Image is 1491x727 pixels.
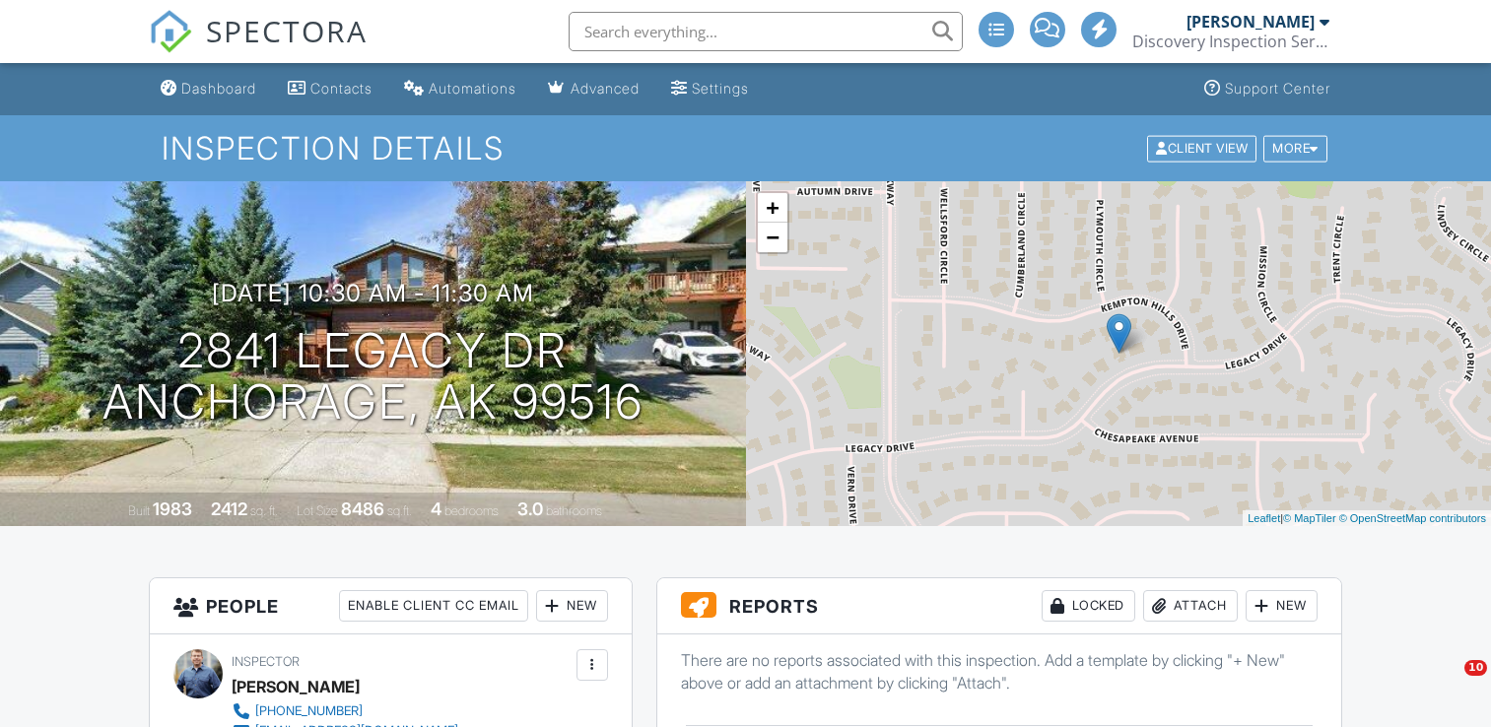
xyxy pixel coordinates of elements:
span: Lot Size [297,503,338,518]
a: Support Center [1196,71,1338,107]
img: The Best Home Inspection Software - Spectora [149,10,192,53]
div: New [536,590,608,622]
a: Zoom out [758,223,787,252]
div: Attach [1143,590,1238,622]
span: bathrooms [546,503,602,518]
div: Enable Client CC Email [339,590,528,622]
div: | [1243,510,1491,527]
span: sq.ft. [387,503,412,518]
a: Advanced [540,71,647,107]
span: bedrooms [444,503,499,518]
span: Built [128,503,150,518]
a: Leaflet [1248,512,1280,524]
div: 8486 [341,498,384,519]
a: © OpenStreetMap contributors [1339,512,1486,524]
a: Dashboard [153,71,264,107]
div: Settings [692,80,749,97]
div: 3.0 [517,498,543,519]
p: There are no reports associated with this inspection. Add a template by clicking "+ New" above or... [681,649,1318,694]
div: [PERSON_NAME] [1186,12,1315,32]
div: 4 [431,498,441,519]
span: 10 [1464,660,1487,676]
span: SPECTORA [206,10,368,51]
div: [PHONE_NUMBER] [255,703,363,719]
h1: Inspection Details [162,131,1329,165]
div: Locked [1042,590,1135,622]
div: Support Center [1225,80,1330,97]
div: 2412 [211,498,247,519]
h3: Reports [657,578,1341,634]
div: Automations [429,80,516,97]
a: © MapTiler [1283,512,1336,524]
a: [PHONE_NUMBER] [232,701,458,721]
a: Contacts [280,71,380,107]
div: More [1263,135,1327,162]
div: Dashboard [181,80,256,97]
input: Search everything... [569,12,963,51]
span: Inspector [232,654,300,669]
h1: 2841 Legacy Dr Anchorage, AK 99516 [102,325,644,430]
div: Discovery Inspection Services [1132,32,1329,51]
iframe: Intercom live chat [1424,660,1471,707]
a: Client View [1145,140,1261,155]
a: Zoom in [758,193,787,223]
div: New [1246,590,1318,622]
div: 1983 [153,498,192,519]
h3: People [150,578,631,634]
span: sq. ft. [250,503,278,518]
a: Automations (Advanced) [396,71,524,107]
a: SPECTORA [149,27,368,68]
div: Client View [1147,135,1256,162]
h3: [DATE] 10:30 am - 11:30 am [212,280,534,306]
div: [PERSON_NAME] [232,672,360,701]
a: Settings [663,71,757,107]
div: Advanced [571,80,640,97]
div: Contacts [310,80,373,97]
